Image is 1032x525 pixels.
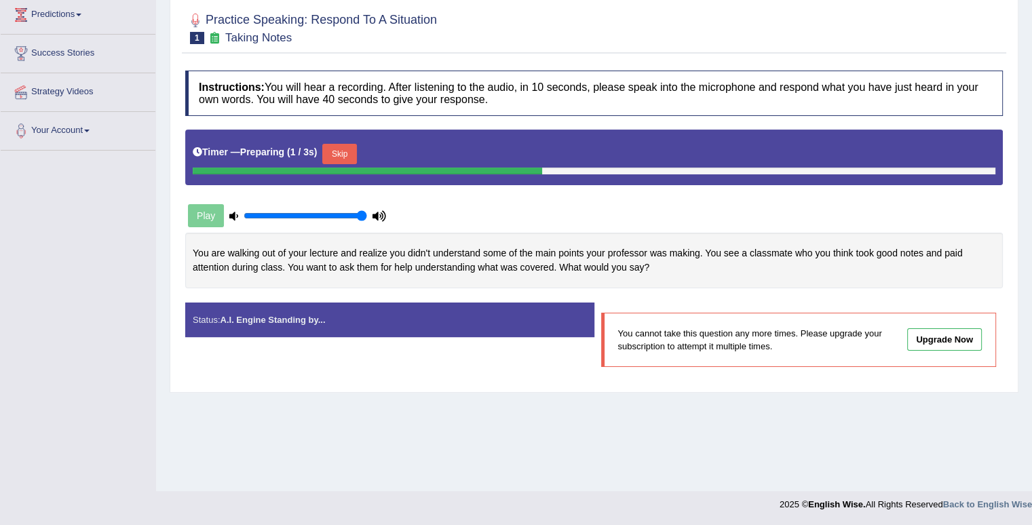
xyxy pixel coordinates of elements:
small: Exam occurring question [208,32,222,45]
div: 2025 © All Rights Reserved [780,491,1032,511]
b: Instructions: [199,81,265,93]
span: 1 [190,32,204,44]
a: Strategy Videos [1,73,155,107]
strong: English Wise. [808,499,865,509]
b: Preparing [240,147,284,157]
h4: You will hear a recording. After listening to the audio, in 10 seconds, please speak into the mic... [185,71,1003,116]
strong: A.I. Engine Standing by... [220,315,325,325]
small: Taking Notes [225,31,292,44]
p: You cannot take this question any more times. Please upgrade your subscription to attempt it mult... [618,327,891,353]
button: Skip [322,144,356,164]
b: 1 / 3s [290,147,314,157]
div: Status: [185,303,594,337]
b: ( [287,147,290,157]
div: You are walking out of your lecture and realize you didn't understand some of the main points you... [185,233,1003,288]
a: Upgrade Now [907,328,982,351]
a: Your Account [1,112,155,146]
h5: Timer — [193,147,317,157]
a: Back to English Wise [943,499,1032,509]
b: ) [314,147,318,157]
a: Success Stories [1,35,155,69]
h2: Practice Speaking: Respond To A Situation [185,10,437,44]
